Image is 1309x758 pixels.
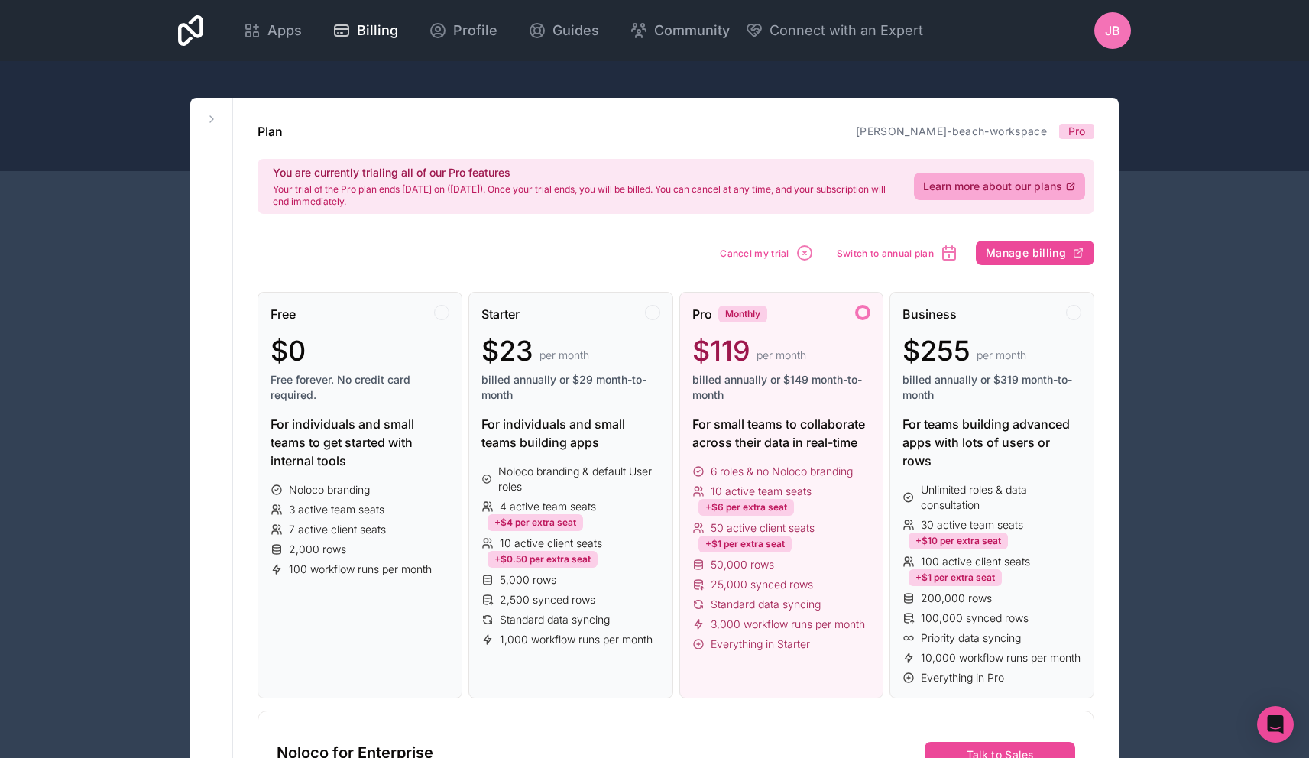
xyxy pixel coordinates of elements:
span: billed annually or $149 month-to-month [692,372,871,403]
div: For teams building advanced apps with lots of users or rows [902,415,1081,470]
span: 5,000 rows [500,572,556,588]
span: 6 roles & no Noloco branding [711,464,853,479]
div: Open Intercom Messenger [1257,706,1294,743]
div: For individuals and small teams to get started with internal tools [271,415,449,470]
span: 3,000 workflow runs per month [711,617,865,632]
span: Free forever. No credit card required. [271,372,449,403]
span: 2,000 rows [289,542,346,557]
div: +$4 per extra seat [488,514,583,531]
h2: You are currently trialing all of our Pro features [273,165,896,180]
button: Connect with an Expert [745,20,923,41]
span: 50,000 rows [711,557,774,572]
span: 4 active team seats [500,499,596,514]
span: Switch to annual plan [837,248,934,259]
span: 7 active client seats [289,522,386,537]
span: Pro [1068,124,1085,139]
div: Monthly [718,306,767,322]
a: Guides [516,14,611,47]
a: Learn more about our plans [914,173,1085,200]
span: Pro [692,305,712,323]
div: +$10 per extra seat [909,533,1008,549]
div: For individuals and small teams building apps [481,415,660,452]
a: Apps [231,14,314,47]
span: 50 active client seats [711,520,815,536]
span: Guides [552,20,599,41]
div: +$1 per extra seat [909,569,1002,586]
a: Billing [320,14,410,47]
span: $23 [481,335,533,366]
span: $255 [902,335,970,366]
span: Standard data syncing [711,597,821,612]
span: 3 active team seats [289,502,384,517]
span: Priority data syncing [921,630,1021,646]
span: Community [654,20,730,41]
span: billed annually or $319 month-to-month [902,372,1081,403]
span: Manage billing [986,246,1066,260]
span: Cancel my trial [720,248,789,259]
span: $0 [271,335,306,366]
span: 100 active client seats [921,554,1030,569]
span: Apps [267,20,302,41]
span: Free [271,305,296,323]
span: per month [977,348,1026,363]
div: For small teams to collaborate across their data in real-time [692,415,871,452]
span: $119 [692,335,750,366]
button: Switch to annual plan [831,238,964,267]
span: 30 active team seats [921,517,1023,533]
div: +$1 per extra seat [698,536,792,552]
span: 100,000 synced rows [921,611,1029,626]
span: 10 active client seats [500,536,602,551]
span: 200,000 rows [921,591,992,606]
span: Everything in Pro [921,670,1004,685]
span: 1,000 workflow runs per month [500,632,653,647]
span: Unlimited roles & data consultation [921,482,1081,513]
a: Community [617,14,742,47]
span: 2,500 synced rows [500,592,595,607]
span: per month [539,348,589,363]
span: billed annually or $29 month-to-month [481,372,660,403]
div: +$0.50 per extra seat [488,551,598,568]
span: Billing [357,20,398,41]
span: 25,000 synced rows [711,577,813,592]
span: per month [757,348,806,363]
button: Manage billing [976,241,1094,265]
span: Everything in Starter [711,637,810,652]
p: Your trial of the Pro plan ends [DATE] on ([DATE]). Once your trial ends, you will be billed. You... [273,183,896,208]
div: +$6 per extra seat [698,499,794,516]
span: Standard data syncing [500,612,610,627]
span: 100 workflow runs per month [289,562,432,577]
span: JB [1105,21,1120,40]
span: Connect with an Expert [770,20,923,41]
span: Learn more about our plans [923,179,1062,194]
span: 10,000 workflow runs per month [921,650,1081,666]
a: [PERSON_NAME]-beach-workspace [856,125,1047,138]
h1: Plan [258,122,283,141]
span: Business [902,305,957,323]
span: Noloco branding & default User roles [498,464,659,494]
button: Cancel my trial [714,238,819,267]
a: Profile [416,14,510,47]
span: Starter [481,305,520,323]
span: Noloco branding [289,482,370,497]
span: 10 active team seats [711,484,812,499]
span: Profile [453,20,497,41]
